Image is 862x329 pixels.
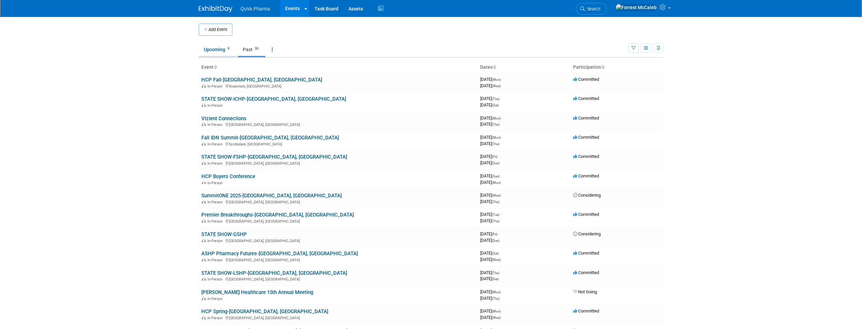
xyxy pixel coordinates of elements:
[207,181,225,185] span: In-Person
[480,160,499,165] span: [DATE]
[576,3,607,15] a: Search
[480,141,499,146] span: [DATE]
[207,161,225,166] span: In-Person
[498,231,499,236] span: -
[207,277,225,282] span: In-Person
[502,77,503,82] span: -
[201,199,475,204] div: [GEOGRAPHIC_DATA], [GEOGRAPHIC_DATA]
[207,123,225,127] span: In-Person
[502,116,503,121] span: -
[207,297,225,301] span: In-Person
[201,141,475,146] div: Scottsdale, [GEOGRAPHIC_DATA]
[480,308,503,314] span: [DATE]
[202,142,206,145] img: In-Person Event
[492,97,499,101] span: (Thu)
[492,271,499,275] span: (Thu)
[201,83,475,89] div: Rosemont, [GEOGRAPHIC_DATA]
[201,135,339,141] a: Fall IDN Summit-[GEOGRAPHIC_DATA], [GEOGRAPHIC_DATA]
[601,64,604,70] a: Sort by Participation Type
[492,181,501,185] span: (Mon)
[238,43,265,56] a: Past33
[199,43,236,56] a: Upcoming9
[201,96,346,102] a: STATE SHOW-ICHP-[GEOGRAPHIC_DATA], [GEOGRAPHIC_DATA]
[201,276,475,282] div: [GEOGRAPHIC_DATA], [GEOGRAPHIC_DATA]
[480,257,501,262] span: [DATE]
[573,270,599,275] span: Committed
[493,64,496,70] a: Sort by Start Date
[480,276,499,281] span: [DATE]
[492,213,499,217] span: (Tue)
[492,219,499,223] span: (Thu)
[480,102,499,107] span: [DATE]
[492,84,501,88] span: (Wed)
[207,103,225,108] span: In-Person
[480,173,501,178] span: [DATE]
[480,251,501,256] span: [DATE]
[492,252,499,255] span: (Sat)
[480,135,503,140] span: [DATE]
[573,116,599,121] span: Committed
[500,270,501,275] span: -
[492,309,501,313] span: (Mon)
[202,161,206,165] img: In-Person Event
[573,231,601,236] span: Considering
[201,315,475,320] div: [GEOGRAPHIC_DATA], [GEOGRAPHIC_DATA]
[199,24,232,36] button: Add Event
[480,289,503,294] span: [DATE]
[480,180,501,185] span: [DATE]
[201,160,475,166] div: [GEOGRAPHIC_DATA], [GEOGRAPHIC_DATA]
[573,135,599,140] span: Committed
[492,123,499,126] span: (Thu)
[573,212,599,217] span: Committed
[201,116,246,122] a: Vizient Connections
[207,258,225,262] span: In-Person
[201,289,313,295] a: [PERSON_NAME] Healthcare 15th Annual Meeting
[480,231,499,236] span: [DATE]
[480,83,501,88] span: [DATE]
[492,174,499,178] span: (Sun)
[213,64,217,70] a: Sort by Event Name
[492,78,501,81] span: (Mon)
[480,96,501,101] span: [DATE]
[202,219,206,223] img: In-Person Event
[201,270,347,276] a: STATE SHOW-LSHP-[GEOGRAPHIC_DATA], [GEOGRAPHIC_DATA]
[201,212,354,218] a: Premier Breakthroughs-[GEOGRAPHIC_DATA], [GEOGRAPHIC_DATA]
[253,46,260,51] span: 33
[573,173,599,178] span: Committed
[492,142,499,146] span: (Thu)
[492,117,501,120] span: (Mon)
[202,239,206,242] img: In-Person Event
[492,297,499,300] span: (Thu)
[207,200,225,204] span: In-Person
[502,193,503,198] span: -
[199,62,477,73] th: Event
[202,200,206,203] img: In-Person Event
[201,231,247,237] a: STATE SHOW-GSHP
[201,257,475,262] div: [GEOGRAPHIC_DATA], [GEOGRAPHIC_DATA]
[202,103,206,107] img: In-Person Event
[573,251,599,256] span: Committed
[207,142,225,146] span: In-Person
[480,270,501,275] span: [DATE]
[573,308,599,314] span: Committed
[492,155,497,159] span: (Fri)
[492,161,499,165] span: (Sun)
[492,136,501,139] span: (Mon)
[201,218,475,224] div: [GEOGRAPHIC_DATA], [GEOGRAPHIC_DATA]
[202,84,206,88] img: In-Person Event
[492,200,499,204] span: (Thu)
[199,6,232,12] img: ExhibitDay
[201,193,342,199] a: SummitONE 2025-[GEOGRAPHIC_DATA], [GEOGRAPHIC_DATA]
[201,77,322,83] a: HCP Fall-[GEOGRAPHIC_DATA], [GEOGRAPHIC_DATA]
[480,199,499,204] span: [DATE]
[480,193,503,198] span: [DATE]
[573,289,597,294] span: Not Going
[492,290,501,294] span: (Mon)
[500,96,501,101] span: -
[207,239,225,243] span: In-Person
[502,135,503,140] span: -
[226,46,231,51] span: 9
[201,251,358,257] a: ASHP Pharmacy Futures-[GEOGRAPHIC_DATA], [GEOGRAPHIC_DATA]
[492,103,499,107] span: (Sat)
[585,6,600,11] span: Search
